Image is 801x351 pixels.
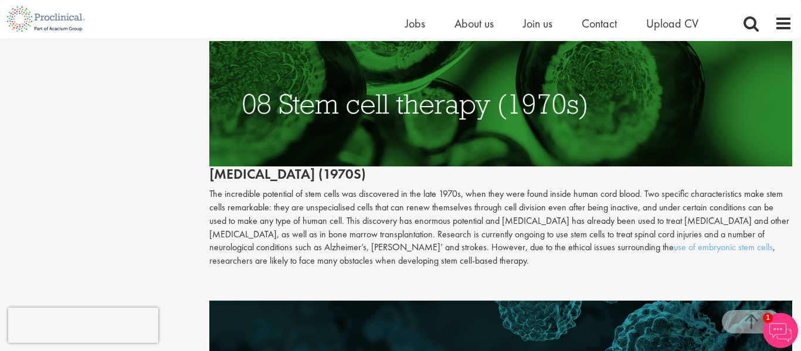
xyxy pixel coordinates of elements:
[646,16,698,31] a: Upload CV
[454,16,494,31] a: About us
[405,16,425,31] a: Jobs
[674,241,773,253] a: use of embryonic stem cells
[8,308,158,343] iframe: reCAPTCHA
[523,16,552,31] a: Join us
[209,188,793,268] p: The incredible potential of stem cells was discovered in the late 1970s, when they were found ins...
[763,313,773,323] span: 1
[763,313,798,348] img: Chatbot
[209,41,793,182] h2: [MEDICAL_DATA] (1970s)
[582,16,617,31] a: Contact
